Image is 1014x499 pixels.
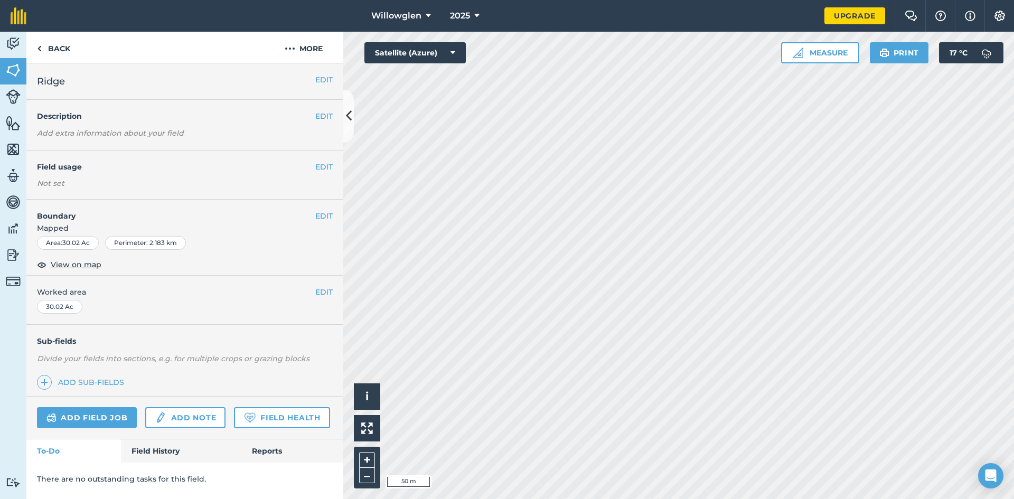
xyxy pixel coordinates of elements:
[121,439,241,463] a: Field History
[315,110,333,122] button: EDIT
[46,411,57,424] img: svg+xml;base64,PD94bWwgdmVyc2lvbj0iMS4wIiBlbmNvZGluZz0idXRmLTgiPz4KPCEtLSBHZW5lcmF0b3I6IEFkb2JlIE...
[41,376,48,389] img: svg+xml;base64,PHN2ZyB4bWxucz0iaHR0cDovL3d3dy53My5vcmcvMjAwMC9zdmciIHdpZHRoPSIxNCIgaGVpZ2h0PSIyNC...
[234,407,330,428] a: Field Health
[879,46,889,59] img: svg+xml;base64,PHN2ZyB4bWxucz0iaHR0cDovL3d3dy53My5vcmcvMjAwMC9zdmciIHdpZHRoPSIxOSIgaGVpZ2h0PSIyNC...
[37,354,309,363] em: Divide your fields into sections, e.g. for multiple crops or grazing blocks
[371,10,421,22] span: Willowglen
[37,286,333,298] span: Worked area
[315,286,333,298] button: EDIT
[365,390,369,403] span: i
[6,221,21,237] img: svg+xml;base64,PD94bWwgdmVyc2lvbj0iMS4wIiBlbmNvZGluZz0idXRmLTgiPz4KPCEtLSBHZW5lcmF0b3I6IEFkb2JlIE...
[364,42,466,63] button: Satellite (Azure)
[978,463,1003,488] div: Open Intercom Messenger
[37,236,99,250] div: Area : 30.02 Ac
[6,247,21,263] img: svg+xml;base64,PD94bWwgdmVyc2lvbj0iMS4wIiBlbmNvZGluZz0idXRmLTgiPz4KPCEtLSBHZW5lcmF0b3I6IEFkb2JlIE...
[37,128,184,138] em: Add extra information about your field
[450,10,470,22] span: 2025
[37,161,315,173] h4: Field usage
[155,411,166,424] img: svg+xml;base64,PD94bWwgdmVyc2lvbj0iMS4wIiBlbmNvZGluZz0idXRmLTgiPz4KPCEtLSBHZW5lcmF0b3I6IEFkb2JlIE...
[26,200,315,222] h4: Boundary
[950,42,968,63] span: 17 ° C
[37,407,137,428] a: Add field job
[37,178,333,189] div: Not set
[793,48,803,58] img: Ruler icon
[37,473,333,485] p: There are no outstanding tasks for this field.
[37,42,42,55] img: svg+xml;base64,PHN2ZyB4bWxucz0iaHR0cDovL3d3dy53My5vcmcvMjAwMC9zdmciIHdpZHRoPSI5IiBoZWlnaHQ9IjI0Ii...
[6,62,21,78] img: svg+xml;base64,PHN2ZyB4bWxucz0iaHR0cDovL3d3dy53My5vcmcvMjAwMC9zdmciIHdpZHRoPSI1NiIgaGVpZ2h0PSI2MC...
[26,335,343,347] h4: Sub-fields
[870,42,929,63] button: Print
[315,210,333,222] button: EDIT
[26,222,343,234] span: Mapped
[145,407,226,428] a: Add note
[354,383,380,410] button: i
[6,36,21,52] img: svg+xml;base64,PD94bWwgdmVyc2lvbj0iMS4wIiBlbmNvZGluZz0idXRmLTgiPz4KPCEtLSBHZW5lcmF0b3I6IEFkb2JlIE...
[781,42,859,63] button: Measure
[285,42,295,55] img: svg+xml;base64,PHN2ZyB4bWxucz0iaHR0cDovL3d3dy53My5vcmcvMjAwMC9zdmciIHdpZHRoPSIyMCIgaGVpZ2h0PSIyNC...
[359,468,375,483] button: –
[241,439,343,463] a: Reports
[37,258,46,271] img: svg+xml;base64,PHN2ZyB4bWxucz0iaHR0cDovL3d3dy53My5vcmcvMjAwMC9zdmciIHdpZHRoPSIxOCIgaGVpZ2h0PSIyNC...
[359,452,375,468] button: +
[361,422,373,434] img: Four arrows, one pointing top left, one top right, one bottom right and the last bottom left
[264,32,343,63] button: More
[51,259,101,270] span: View on map
[6,274,21,289] img: svg+xml;base64,PD94bWwgdmVyc2lvbj0iMS4wIiBlbmNvZGluZz0idXRmLTgiPz4KPCEtLSBHZW5lcmF0b3I6IEFkb2JlIE...
[905,11,917,21] img: Two speech bubbles overlapping with the left bubble in the forefront
[6,89,21,104] img: svg+xml;base64,PD94bWwgdmVyc2lvbj0iMS4wIiBlbmNvZGluZz0idXRmLTgiPz4KPCEtLSBHZW5lcmF0b3I6IEFkb2JlIE...
[37,375,128,390] a: Add sub-fields
[976,42,997,63] img: svg+xml;base64,PD94bWwgdmVyc2lvbj0iMS4wIiBlbmNvZGluZz0idXRmLTgiPz4KPCEtLSBHZW5lcmF0b3I6IEFkb2JlIE...
[6,194,21,210] img: svg+xml;base64,PD94bWwgdmVyc2lvbj0iMS4wIiBlbmNvZGluZz0idXRmLTgiPz4KPCEtLSBHZW5lcmF0b3I6IEFkb2JlIE...
[934,11,947,21] img: A question mark icon
[37,300,82,314] div: 30.02 Ac
[6,115,21,131] img: svg+xml;base64,PHN2ZyB4bWxucz0iaHR0cDovL3d3dy53My5vcmcvMjAwMC9zdmciIHdpZHRoPSI1NiIgaGVpZ2h0PSI2MC...
[37,258,101,271] button: View on map
[824,7,885,24] a: Upgrade
[315,74,333,86] button: EDIT
[315,161,333,173] button: EDIT
[37,74,65,89] span: Ridge
[965,10,975,22] img: svg+xml;base64,PHN2ZyB4bWxucz0iaHR0cDovL3d3dy53My5vcmcvMjAwMC9zdmciIHdpZHRoPSIxNyIgaGVpZ2h0PSIxNy...
[6,168,21,184] img: svg+xml;base64,PD94bWwgdmVyc2lvbj0iMS4wIiBlbmNvZGluZz0idXRmLTgiPz4KPCEtLSBHZW5lcmF0b3I6IEFkb2JlIE...
[939,42,1003,63] button: 17 °C
[993,11,1006,21] img: A cog icon
[26,439,121,463] a: To-Do
[105,236,186,250] div: Perimeter : 2.183 km
[11,7,26,24] img: fieldmargin Logo
[6,477,21,487] img: svg+xml;base64,PD94bWwgdmVyc2lvbj0iMS4wIiBlbmNvZGluZz0idXRmLTgiPz4KPCEtLSBHZW5lcmF0b3I6IEFkb2JlIE...
[6,142,21,157] img: svg+xml;base64,PHN2ZyB4bWxucz0iaHR0cDovL3d3dy53My5vcmcvMjAwMC9zdmciIHdpZHRoPSI1NiIgaGVpZ2h0PSI2MC...
[26,32,81,63] a: Back
[37,110,333,122] h4: Description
